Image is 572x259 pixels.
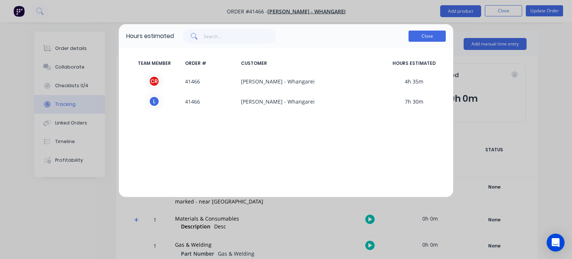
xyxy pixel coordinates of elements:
[126,60,182,67] span: TEAM MEMBER
[547,234,565,252] div: Open Intercom Messenger
[149,76,160,87] div: C R
[238,76,382,87] span: [PERSON_NAME] - Whangarei
[182,76,238,87] span: 41466
[382,60,446,67] span: HOURS ESTIMATED
[182,96,238,107] span: 41466
[149,96,160,107] div: L
[238,96,382,107] span: [PERSON_NAME] - Whangarei
[238,60,382,67] span: CUSTOMER
[204,29,276,44] input: Search...
[182,60,238,67] span: ORDER #
[382,96,446,107] span: 7h 30m
[409,31,446,42] button: Close
[382,76,446,87] span: 4h 35m
[126,32,174,41] div: Hours estimated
